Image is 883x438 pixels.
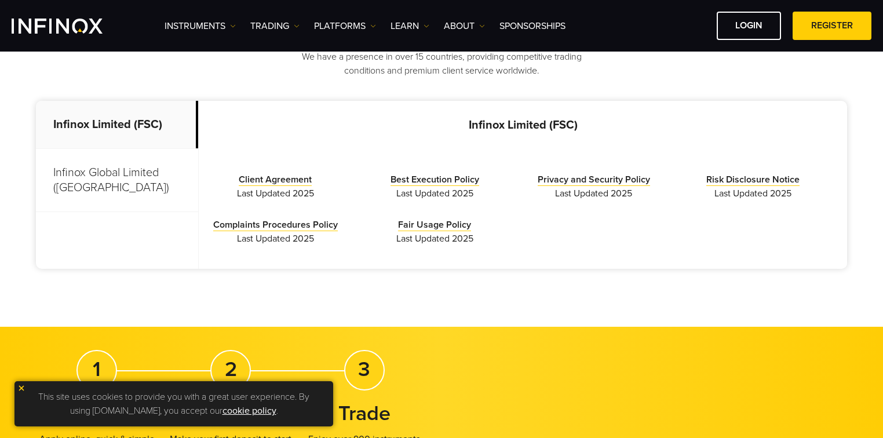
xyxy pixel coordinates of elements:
a: TRADING [250,19,300,33]
img: yellow close icon [17,384,25,392]
a: Risk Disclosure Notice [706,174,800,186]
a: Privacy and Security Policy [538,174,650,186]
strong: 1 [93,357,101,382]
span: Last Updated 2025 [205,232,346,246]
a: Fair Usage Policy [398,219,471,231]
a: Best Execution Policy [391,174,479,186]
a: SPONSORSHIPS [499,19,565,33]
a: cookie policy [222,405,276,417]
a: Complaints Procedures Policy [213,219,338,231]
a: Learn [391,19,429,33]
a: REGISTER [793,12,871,40]
p: Infinox Limited (FSC) [199,118,847,132]
a: Client Agreement [239,174,312,186]
span: Last Updated 2025 [523,187,665,200]
strong: Trade [338,401,391,426]
span: Last Updated 2025 [364,187,506,200]
span: Last Updated 2025 [205,187,346,200]
p: Infinox Limited (FSC) [36,101,198,149]
a: Instruments [165,19,236,33]
span: Last Updated 2025 [364,232,506,246]
p: We have a presence in over 15 countries, providing competitive trading conditions and premium cli... [282,50,601,78]
p: This site uses cookies to provide you with a great user experience. By using [DOMAIN_NAME], you a... [20,387,327,421]
p: Infinox Global Limited ([GEOGRAPHIC_DATA]) [36,149,198,212]
a: INFINOX Logo [12,19,130,34]
a: LOGIN [717,12,781,40]
a: ABOUT [444,19,485,33]
strong: 3 [358,357,370,382]
span: Last Updated 2025 [682,187,824,200]
a: PLATFORMS [314,19,376,33]
strong: 2 [225,357,237,382]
